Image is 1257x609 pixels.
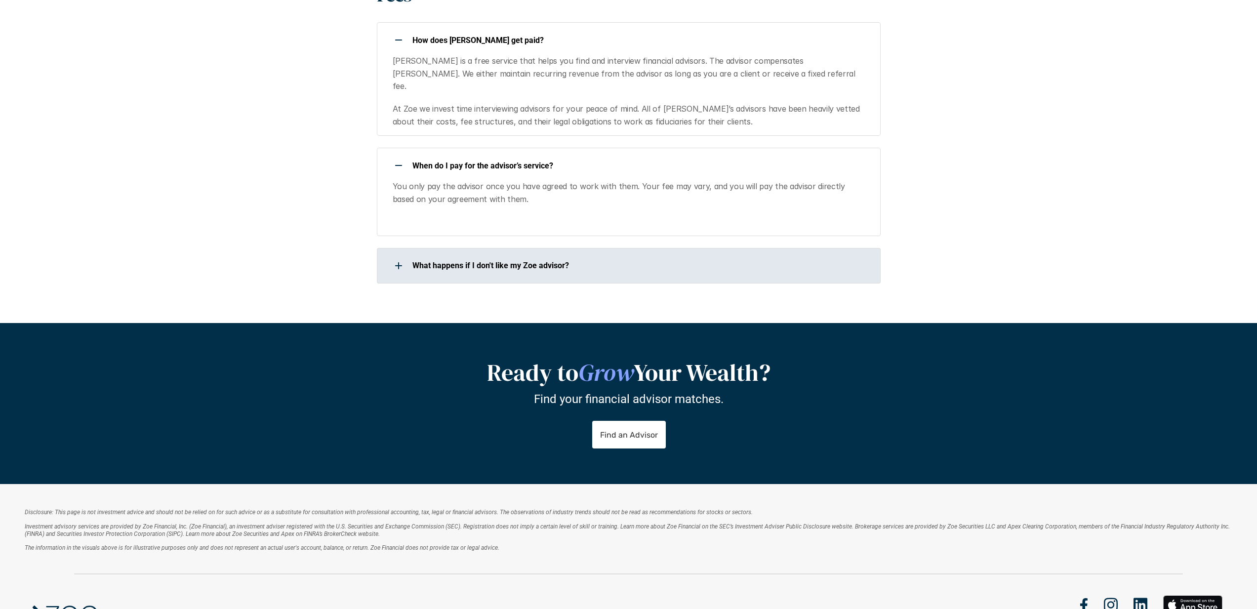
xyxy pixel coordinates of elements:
em: Investment advisory services are provided by Zoe Financial, Inc. (Zoe Financial), an investment a... [25,523,1231,537]
p: When do I pay for the advisor’s service? [412,161,868,170]
h2: Ready to Your Wealth? [382,359,876,387]
p: Find your financial advisor matches. [534,392,724,406]
em: Grow [578,356,634,389]
p: How does [PERSON_NAME] get paid? [412,36,868,45]
p: What happens if I don't like my Zoe advisor? [412,261,868,270]
p: You only pay the advisor once you have agreed to work with them. Your fee may vary, and you will ... [393,180,869,205]
p: Find an Advisor [600,430,657,440]
a: Find an Advisor [592,421,665,448]
em: The information in the visuals above is for illustrative purposes only and does not represent an ... [25,544,499,551]
em: Disclosure: This page is not investment advice and should not be relied on for such advice or as ... [25,509,753,516]
p: At Zoe we invest time interviewing advisors for your peace of mind. All of [PERSON_NAME]’s adviso... [393,103,869,128]
p: [PERSON_NAME] is a free service that helps you find and interview financial advisors. The advisor... [393,55,869,93]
